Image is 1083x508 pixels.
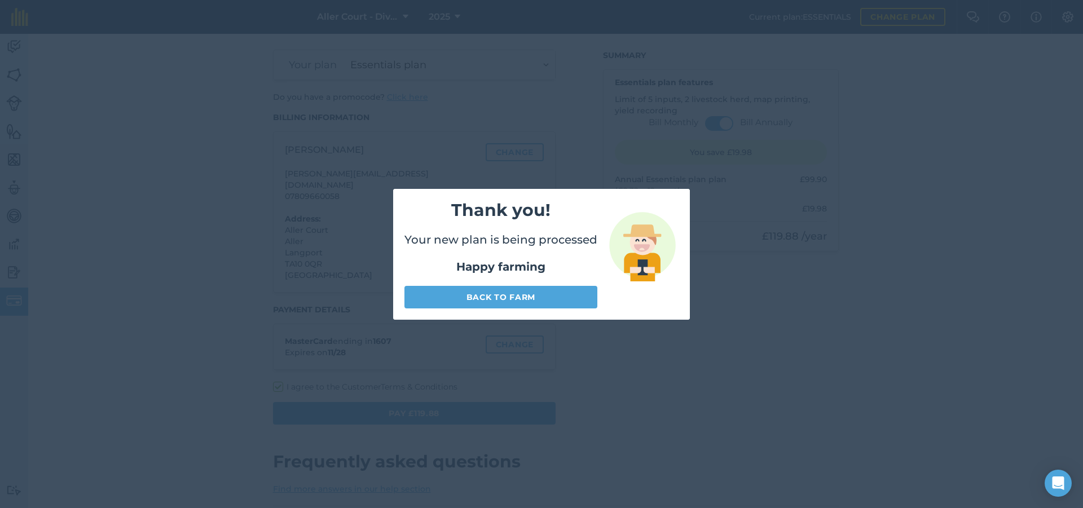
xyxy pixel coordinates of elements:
img: svg+xml;base64,PD94bWwgdmVyc2lvbj0iMS4wIiBlbmNvZGluZz0idXRmLTgiPz4KPCEtLSBHZW5lcmF0b3I6IEFkb2JlIE... [606,209,679,281]
a: Back to farm [404,286,597,308]
p: Your new plan is being processed [404,232,597,248]
strong: Happy farming [456,260,545,273]
h2: Thank you! [404,200,597,220]
div: Open Intercom Messenger [1045,470,1072,497]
